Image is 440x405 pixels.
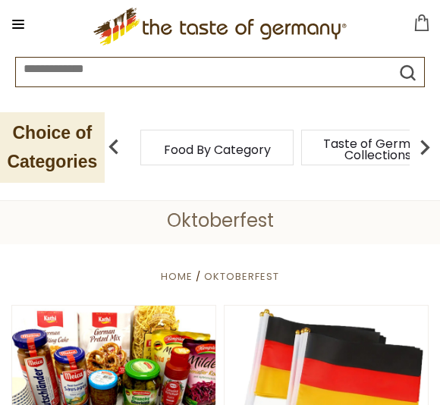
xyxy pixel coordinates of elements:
img: next arrow [410,132,440,162]
a: Home [161,269,193,284]
img: previous arrow [99,132,129,162]
a: Oktoberfest [204,269,279,284]
a: Food By Category [164,144,271,155]
a: Taste of Germany Collections [317,138,438,161]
